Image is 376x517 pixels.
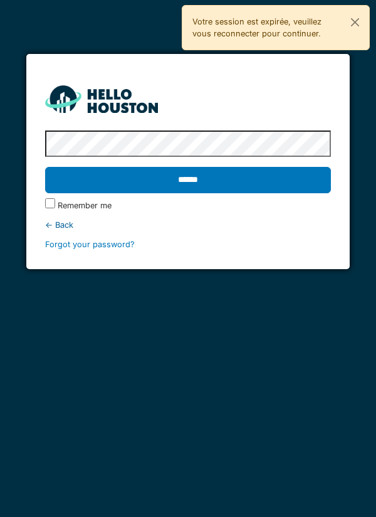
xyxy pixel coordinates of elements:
[58,200,112,211] label: Remember me
[341,6,369,39] button: Close
[45,85,158,112] img: HH_line-BYnF2_Hg.png
[182,5,370,50] div: Votre session est expirée, veuillez vous reconnecter pour continuer.
[45,219,332,231] div: ← Back
[45,240,135,249] a: Forgot your password?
